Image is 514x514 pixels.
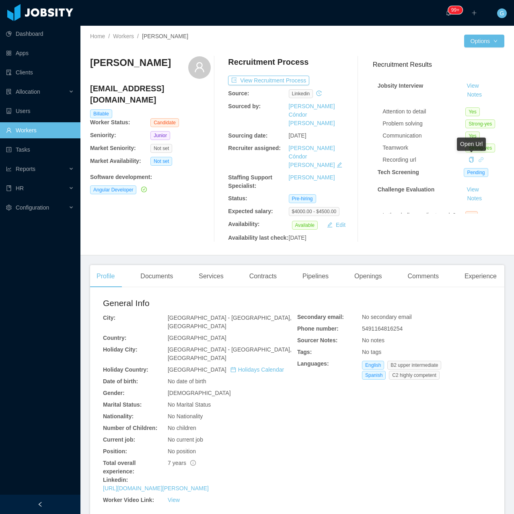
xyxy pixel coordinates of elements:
[90,33,105,39] a: Home
[362,371,386,380] span: Spanish
[103,390,125,396] b: Gender:
[378,82,424,89] strong: Jobsity Interview
[362,361,384,370] span: English
[382,132,465,140] div: Communication
[6,142,74,158] a: icon: profileTasks
[228,90,249,97] b: Source:
[90,83,211,105] h4: [EMAIL_ADDRESS][DOMAIN_NAME]
[230,367,236,372] i: icon: calendar
[168,346,292,361] span: [GEOGRAPHIC_DATA] - [GEOGRAPHIC_DATA], [GEOGRAPHIC_DATA]
[382,107,465,116] div: Attention to detail
[150,144,172,153] span: Not set
[103,477,128,483] b: Linkedin:
[192,265,230,288] div: Services
[289,103,335,126] a: [PERSON_NAME] Cóndor [PERSON_NAME]
[16,166,35,172] span: Reports
[168,497,180,503] a: View
[464,194,485,204] button: Notes
[228,77,309,84] a: icon: exportView Recruitment Process
[103,346,138,353] b: Holiday City:
[373,60,504,70] h3: Recruitment Results
[464,168,488,177] span: Pending
[6,64,74,80] a: icon: auditClients
[103,366,148,373] b: Holiday Country:
[228,145,281,151] b: Recruiter assigned:
[464,90,485,100] button: Notes
[228,132,267,139] b: Sourcing date:
[297,337,337,343] b: Sourcer Notes:
[190,460,196,466] span: info-circle
[6,26,74,42] a: icon: pie-chartDashboard
[103,297,297,310] h2: General Info
[150,131,170,140] span: Junior
[150,157,172,166] span: Not set
[230,366,284,373] a: icon: calendarHolidays Calendar
[297,349,312,355] b: Tags:
[6,45,74,61] a: icon: appstoreApps
[348,265,389,288] div: Openings
[90,132,116,138] b: Seniority:
[168,425,196,431] span: No children
[471,10,477,16] i: icon: plus
[168,335,226,341] span: [GEOGRAPHIC_DATA]
[103,436,135,443] b: Current job:
[387,361,441,370] span: B2 upper intermediate
[168,448,196,454] span: No position
[90,109,112,118] span: Billable
[464,35,504,47] button: Optionsicon: down
[168,315,292,329] span: [GEOGRAPHIC_DATA] - [GEOGRAPHIC_DATA], [GEOGRAPHIC_DATA]
[103,497,154,503] b: Worker Video Link:
[378,186,435,193] strong: Challenge Evaluation
[6,166,12,172] i: icon: line-chart
[469,156,474,164] div: Copy
[228,221,259,227] b: Availability:
[382,156,465,164] div: Recording url
[289,234,306,241] span: [DATE]
[168,413,203,419] span: No Nationality
[108,33,110,39] span: /
[141,187,147,192] i: icon: check-circle
[90,158,141,164] b: Market Availability:
[140,186,147,193] a: icon: check-circle
[465,132,480,140] span: Yes
[103,413,134,419] b: Nationality:
[103,378,138,384] b: Date of birth:
[362,325,403,332] span: 5491164816254
[382,211,465,220] div: Is the challenge client-ready?
[362,348,491,356] div: No tags
[500,8,504,18] span: G
[362,314,412,320] span: No secondary email
[228,195,247,201] b: Status:
[103,401,142,408] b: Marital Status:
[362,337,384,343] span: No notes
[6,103,74,119] a: icon: robotUsers
[465,119,495,128] span: Strong-yes
[296,265,335,288] div: Pipelines
[168,460,196,466] span: 7 years
[382,144,465,152] div: Teamwork
[378,169,419,175] strong: Tech Screening
[289,145,335,168] a: [PERSON_NAME] Cóndor [PERSON_NAME]
[103,425,157,431] b: Number of Children:
[194,62,205,73] i: icon: user
[90,145,136,151] b: Market Seniority:
[6,89,12,95] i: icon: solution
[16,88,40,95] span: Allocation
[289,207,340,216] span: $4000.00 - $4500.00
[103,315,115,321] b: City:
[289,89,313,98] span: linkedin
[401,265,445,288] div: Comments
[289,132,306,139] span: [DATE]
[168,401,211,408] span: No Marital Status
[134,265,179,288] div: Documents
[469,157,474,162] i: icon: copy
[16,204,49,211] span: Configuration
[228,76,309,85] button: icon: exportView Recruitment Process
[103,485,209,491] a: [URL][DOMAIN_NAME][PERSON_NAME]
[90,174,152,180] b: Software development :
[289,174,335,181] a: [PERSON_NAME]
[137,33,139,39] span: /
[478,157,484,162] i: icon: link
[464,186,481,193] a: View
[465,211,478,220] span: No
